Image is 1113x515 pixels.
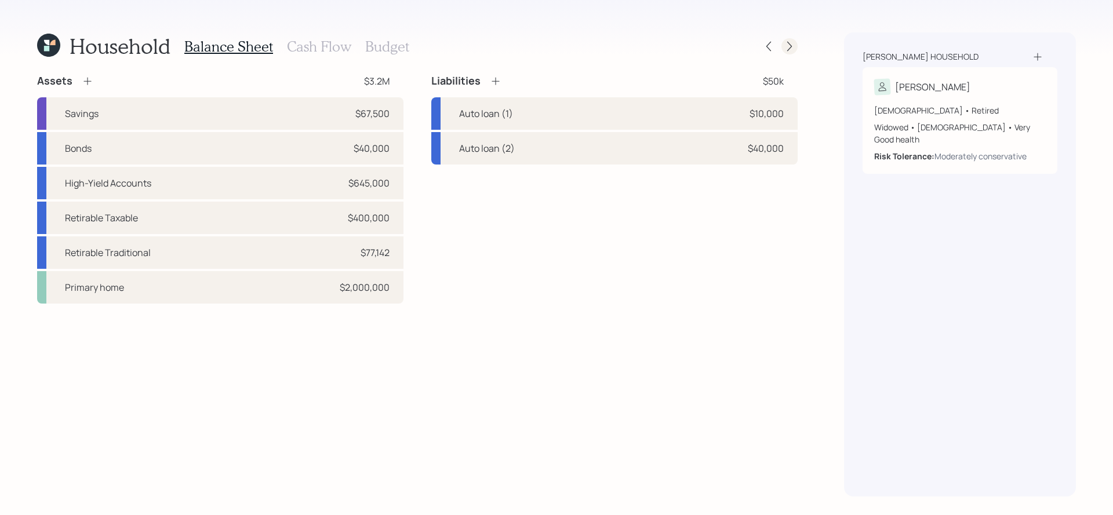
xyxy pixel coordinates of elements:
[65,107,99,120] div: Savings
[364,74,390,88] div: $3.2M
[65,211,138,225] div: Retirable Taxable
[459,107,513,120] div: Auto loan (1)
[65,141,92,155] div: Bonds
[459,141,515,155] div: Auto loan (2)
[934,150,1027,162] div: Moderately conservative
[348,176,390,190] div: $645,000
[348,211,390,225] div: $400,000
[65,176,151,190] div: High-Yield Accounts
[65,280,124,294] div: Primary home
[355,107,390,120] div: $67,500
[354,141,390,155] div: $40,000
[431,75,481,87] h4: Liabilities
[874,121,1046,145] div: Widowed • [DEMOGRAPHIC_DATA] • Very Good health
[763,74,784,88] div: $50k
[287,38,351,55] h3: Cash Flow
[895,80,970,94] div: [PERSON_NAME]
[70,34,170,59] h1: Household
[365,38,409,55] h3: Budget
[874,104,1046,116] div: [DEMOGRAPHIC_DATA] • Retired
[65,246,151,260] div: Retirable Traditional
[750,107,784,120] div: $10,000
[184,38,273,55] h3: Balance Sheet
[863,51,979,63] div: [PERSON_NAME] household
[874,151,934,162] b: Risk Tolerance:
[340,280,390,294] div: $2,000,000
[37,75,72,87] h4: Assets
[748,141,784,155] div: $40,000
[361,246,390,260] div: $77,142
